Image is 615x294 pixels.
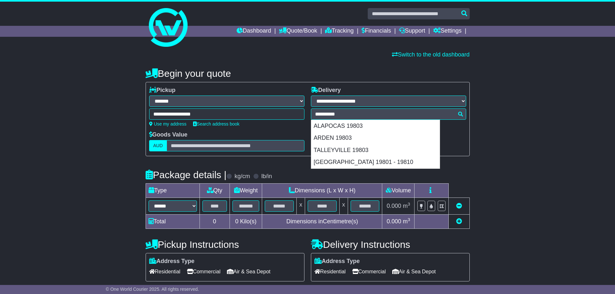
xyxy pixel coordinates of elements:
[339,198,348,215] td: x
[403,203,410,209] span: m
[382,184,415,198] td: Volume
[106,287,199,292] span: © One World Courier 2025. All rights reserved.
[149,87,176,94] label: Pickup
[146,169,227,180] h4: Package details |
[456,203,462,209] a: Remove this item
[352,267,386,277] span: Commercial
[387,218,401,225] span: 0.000
[262,215,382,229] td: Dimensions in Centimetre(s)
[392,51,469,58] a: Switch to the old dashboard
[237,26,271,37] a: Dashboard
[403,218,410,225] span: m
[230,184,262,198] td: Weight
[297,198,305,215] td: x
[193,121,240,127] a: Search address book
[149,258,195,265] label: Address Type
[235,218,238,225] span: 0
[200,215,230,229] td: 0
[399,26,425,37] a: Support
[314,258,360,265] label: Address Type
[149,121,187,127] a: Use my address
[311,239,470,250] h4: Delivery Instructions
[392,267,436,277] span: Air & Sea Depot
[227,267,271,277] span: Air & Sea Depot
[146,184,200,198] td: Type
[234,173,250,180] label: kg/cm
[362,26,391,37] a: Financials
[311,144,440,157] div: TALLEYVILLE 19803
[311,120,440,132] div: ALAPOCAS 19803
[262,184,382,198] td: Dimensions (L x W x H)
[146,68,470,79] h4: Begin your quote
[408,217,410,222] sup: 3
[187,267,220,277] span: Commercial
[149,131,188,138] label: Goods Value
[433,26,462,37] a: Settings
[149,140,167,151] label: AUD
[408,202,410,207] sup: 3
[311,108,466,120] typeahead: Please provide city
[387,203,401,209] span: 0.000
[311,132,440,144] div: ARDEN 19803
[149,267,180,277] span: Residential
[311,87,341,94] label: Delivery
[200,184,230,198] td: Qty
[325,26,354,37] a: Tracking
[261,173,272,180] label: lb/in
[230,215,262,229] td: Kilo(s)
[311,156,440,168] div: [GEOGRAPHIC_DATA] 19801 - 19810
[146,239,304,250] h4: Pickup Instructions
[146,215,200,229] td: Total
[456,218,462,225] a: Add new item
[279,26,317,37] a: Quote/Book
[314,267,346,277] span: Residential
